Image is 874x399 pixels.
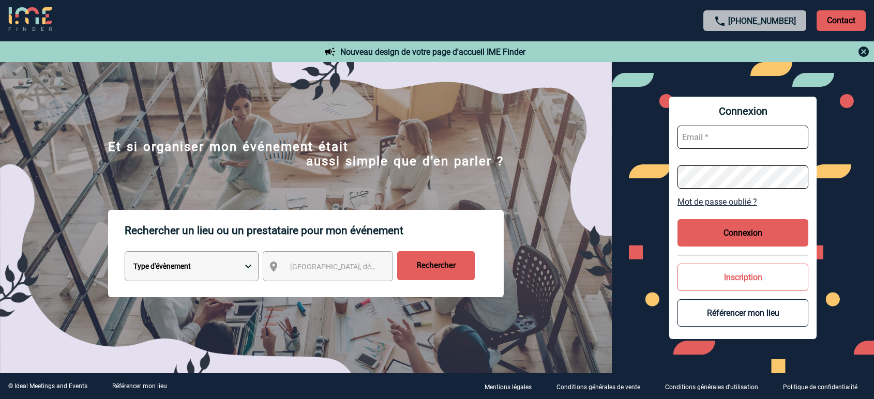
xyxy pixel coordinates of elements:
a: Mot de passe oublié ? [677,197,809,207]
p: Rechercher un lieu ou un prestataire pour mon événement [125,210,504,251]
input: Rechercher [397,251,475,280]
span: Connexion [677,105,809,117]
span: [GEOGRAPHIC_DATA], département, région... [290,263,434,271]
div: © Ideal Meetings and Events [8,382,87,390]
a: Conditions générales d'utilisation [657,381,775,391]
input: Email * [677,126,809,149]
p: Conditions générales de vente [556,383,640,391]
p: Politique de confidentialité [783,383,857,391]
button: Connexion [677,219,809,247]
a: [PHONE_NUMBER] [728,16,796,26]
a: Politique de confidentialité [775,381,874,391]
a: Référencer mon lieu [112,382,167,390]
a: Mentions légales [476,381,548,391]
img: call-24-px.png [714,15,726,27]
p: Mentions légales [485,383,532,391]
p: Contact [817,10,866,31]
a: Conditions générales de vente [548,381,657,391]
button: Inscription [677,264,809,291]
button: Référencer mon lieu [677,299,809,327]
p: Conditions générales d'utilisation [665,383,758,391]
